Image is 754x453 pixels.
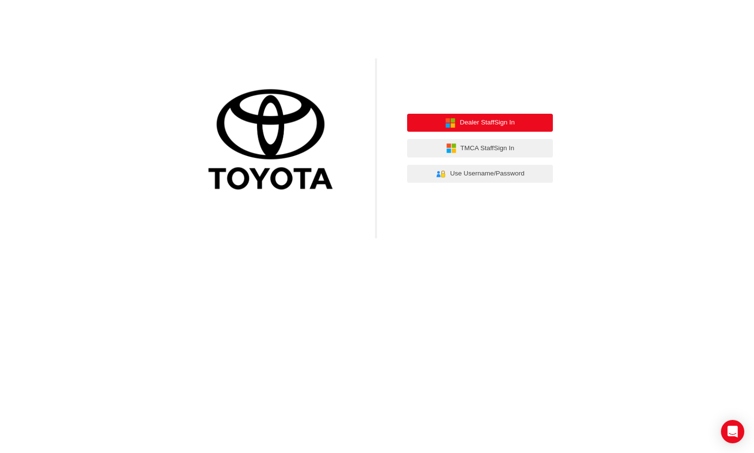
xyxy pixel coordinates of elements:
[721,420,744,443] div: Open Intercom Messenger
[450,168,524,179] span: Use Username/Password
[407,114,553,132] button: Dealer StaffSign In
[407,165,553,183] button: Use Username/Password
[201,87,347,194] img: Trak
[461,143,514,154] span: TMCA Staff Sign In
[407,139,553,157] button: TMCA StaffSign In
[460,117,514,128] span: Dealer Staff Sign In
